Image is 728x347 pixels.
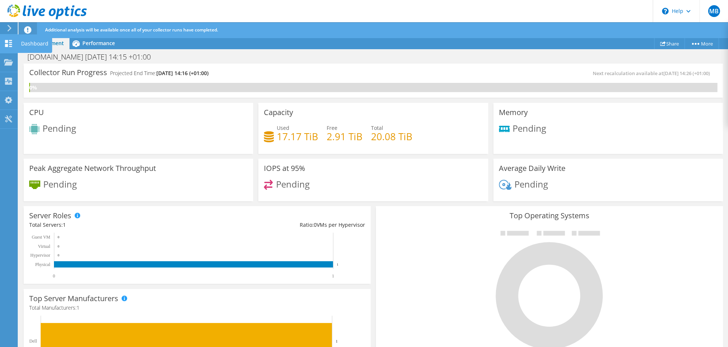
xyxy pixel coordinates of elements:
[53,273,55,279] text: 0
[327,124,337,131] span: Free
[29,84,30,92] div: 0%
[277,124,289,131] span: Used
[32,235,50,240] text: Guest VM
[684,38,719,49] a: More
[58,235,59,239] text: 0
[29,212,71,220] h3: Server Roles
[708,5,720,17] span: MB
[499,108,528,117] h3: Memory
[277,132,318,141] h4: 17.17 TiB
[513,122,546,134] span: Pending
[336,339,338,343] text: 1
[110,69,208,77] h4: Projected End Time:
[24,53,162,61] h1: [DOMAIN_NAME] [DATE] 14:15 +01:00
[29,294,118,303] h3: Top Server Manufacturers
[42,122,76,134] span: Pending
[43,178,77,190] span: Pending
[76,304,79,311] span: 1
[30,253,50,258] text: Hypervisor
[593,70,714,77] span: Next recalculation available at
[35,262,50,267] text: Physical
[45,27,218,33] span: Additional analysis will be available once all of your collector runs have completed.
[276,178,310,190] span: Pending
[264,164,305,172] h3: IOPS at 95%
[663,70,710,77] span: [DATE] 14:26 (+01:00)
[63,221,66,228] span: 1
[29,338,37,344] text: Dell
[29,108,44,117] h3: CPU
[17,34,52,53] div: Dashboard
[156,70,208,77] span: [DATE] 14:16 (+01:00)
[332,273,334,279] text: 1
[337,263,339,266] text: 1
[381,212,717,220] h3: Top Operating Systems
[499,164,565,172] h3: Average Daily Write
[82,40,115,47] span: Performance
[264,108,293,117] h3: Capacity
[371,132,412,141] h4: 20.08 TiB
[58,253,59,257] text: 0
[371,124,383,131] span: Total
[514,178,548,190] span: Pending
[654,38,685,49] a: Share
[29,221,197,229] div: Total Servers:
[662,8,669,14] svg: \n
[29,164,156,172] h3: Peak Aggregate Network Throughput
[197,221,365,229] div: Ratio: VMs per Hypervisor
[327,132,363,141] h4: 2.91 TiB
[38,244,51,249] text: Virtual
[58,245,59,248] text: 0
[29,304,365,312] h4: Total Manufacturers:
[314,221,317,228] span: 0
